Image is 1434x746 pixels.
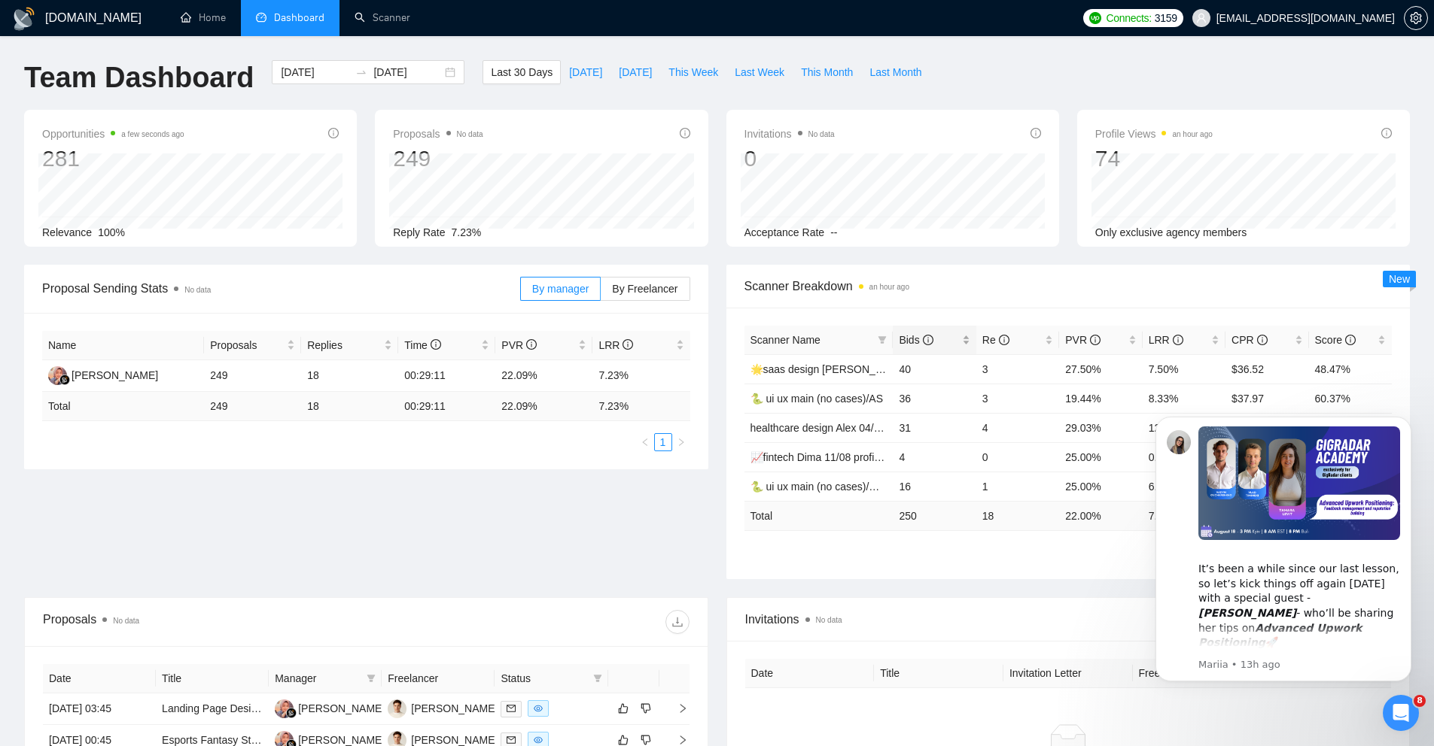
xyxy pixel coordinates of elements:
[1405,12,1427,24] span: setting
[592,360,690,392] td: 7.23%
[121,130,184,138] time: a few seconds ago
[893,354,976,384] td: 40
[666,616,689,628] span: download
[1309,354,1392,384] td: 48.47%
[1003,659,1133,688] th: Invitation Letter
[830,226,837,238] span: --
[1383,695,1419,731] iframe: Intercom live chat
[204,360,301,392] td: 249
[672,433,690,451] li: Next Page
[534,704,543,713] span: eye
[274,11,324,24] span: Dashboard
[1031,128,1041,138] span: info-circle
[507,735,516,744] span: mail
[636,433,654,451] button: left
[156,693,269,725] td: Landing Page Design NOW
[610,60,660,84] button: [DATE]
[42,226,92,238] span: Relevance
[982,334,1009,346] span: Re
[1059,413,1142,442] td: 29.03%
[590,667,605,690] span: filter
[1172,130,1212,138] time: an hour ago
[1059,472,1142,501] td: 25.00%
[878,335,887,344] span: filter
[569,64,602,80] span: [DATE]
[162,702,291,714] a: Landing Page Design NOW
[745,659,875,688] th: Date
[654,433,672,451] li: 1
[491,64,553,80] span: Last 30 Days
[526,339,537,350] span: info-circle
[893,384,976,413] td: 36
[592,392,690,421] td: 7.23 %
[665,703,688,714] span: right
[893,442,976,472] td: 4
[618,734,629,746] span: like
[1309,384,1392,413] td: 60.37%
[976,354,1059,384] td: 3
[750,422,944,434] a: healthcare design Alex 04/06 bid in range
[404,339,440,351] span: Time
[181,11,226,24] a: homeHome
[1404,12,1428,24] a: setting
[532,283,589,295] span: By manager
[612,283,677,295] span: By Freelancer
[307,337,381,353] span: Replies
[561,60,610,84] button: [DATE]
[750,363,1029,375] a: 🌟saas design [PERSON_NAME] 27-03/06 check 90% rate
[275,702,385,714] a: NS[PERSON_NAME]
[1065,334,1101,346] span: PVR
[398,392,495,421] td: 00:29:11
[745,610,1392,629] span: Invitations
[816,616,842,624] span: No data
[59,375,70,385] img: gigradar-bm.png
[388,702,498,714] a: DZ[PERSON_NAME]
[1155,10,1177,26] span: 3159
[42,125,184,143] span: Opportunities
[298,700,385,717] div: [PERSON_NAME]
[1089,12,1101,24] img: upwork-logo.png
[655,434,671,450] a: 1
[457,130,483,138] span: No data
[976,413,1059,442] td: 4
[1059,442,1142,472] td: 25.00%
[976,501,1059,530] td: 18
[162,734,507,746] a: Esports Fantasy Stats Dashboard UI Design (Futuristic + Player-Focused)
[641,734,651,746] span: dislike
[893,413,976,442] td: 31
[1149,334,1183,346] span: LRR
[113,617,139,625] span: No data
[976,442,1059,472] td: 0
[1095,125,1213,143] span: Profile Views
[750,451,995,463] a: 📈fintech Dima 11/08 profile rate without Exclusively
[431,339,441,350] span: info-circle
[668,64,718,80] span: This Week
[893,472,976,501] td: 16
[281,64,349,80] input: Start date
[534,735,543,744] span: eye
[388,733,498,745] a: DZ[PERSON_NAME]
[618,702,629,714] span: like
[355,66,367,78] span: to
[598,339,633,351] span: LRR
[507,704,516,713] span: mail
[677,438,686,447] span: right
[1143,384,1225,413] td: 8.33%
[641,438,650,447] span: left
[301,331,398,360] th: Replies
[483,60,561,84] button: Last 30 Days
[495,392,592,421] td: 22.09 %
[660,60,726,84] button: This Week
[1143,354,1225,384] td: 7.50%
[875,329,890,351] span: filter
[393,125,483,143] span: Proposals
[976,472,1059,501] td: 1
[42,279,520,298] span: Proposal Sending Stats
[1106,10,1151,26] span: Connects:
[184,286,211,294] span: No data
[48,366,67,385] img: NS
